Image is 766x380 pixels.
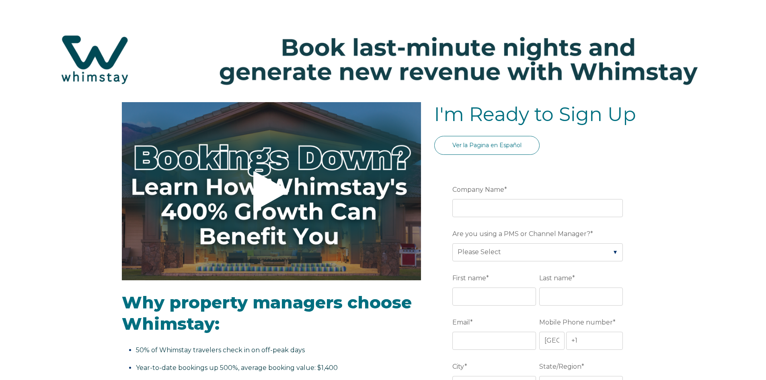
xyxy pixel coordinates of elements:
span: Company Name [452,183,504,196]
span: Email [452,316,470,329]
span: Why property managers choose Whimstay: [122,292,412,334]
span: Last name [539,272,572,284]
span: Are you using a PMS or Channel Manager? [452,228,590,240]
span: Year-to-date bookings up 500%, average booking value: $1,400 [136,364,338,372]
span: State/Region [539,360,581,373]
span: City [452,360,464,373]
img: Hubspot header for SSOB (4) [8,20,758,99]
span: I'm Ready to Sign Up [434,103,636,126]
a: Ver la Pagina en Español [434,136,540,155]
span: Mobile Phone number [539,316,613,329]
span: First name [452,272,486,284]
span: 50% of Whimstay travelers check in on off-peak days [136,346,305,354]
